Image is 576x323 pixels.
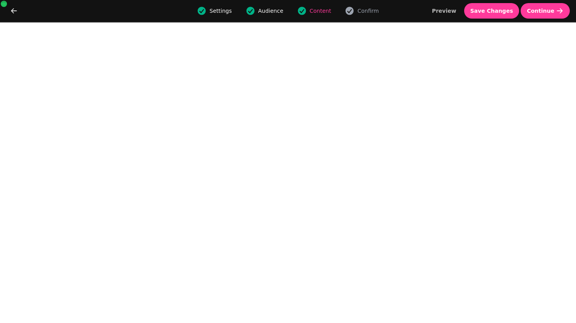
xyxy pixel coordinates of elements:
[310,7,331,15] span: Content
[6,3,22,19] button: go back
[258,7,283,15] span: Audience
[470,8,513,14] span: Save Changes
[357,7,379,15] span: Confirm
[527,8,554,14] span: Continue
[432,8,456,14] span: Preview
[209,7,231,15] span: Settings
[521,3,570,19] button: Continue
[426,3,463,19] button: Preview
[464,3,519,19] button: Save Changes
